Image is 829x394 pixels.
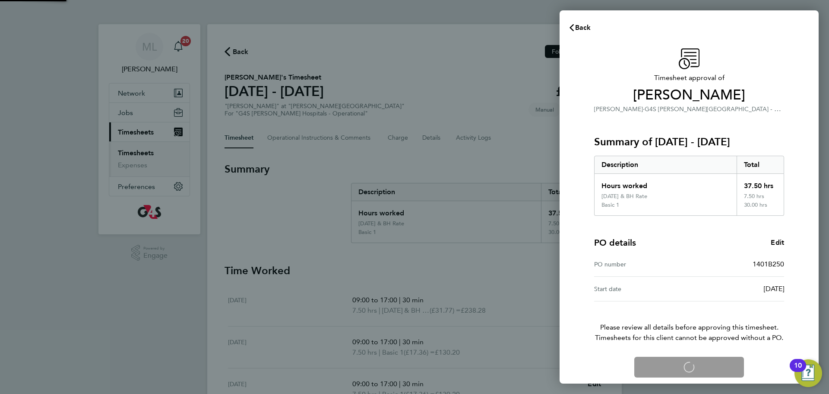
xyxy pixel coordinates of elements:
div: PO number [594,259,689,269]
span: · [643,106,645,113]
span: [PERSON_NAME] [594,106,643,113]
div: Summary of 25 - 31 Aug 2025 [594,156,784,216]
div: Start date [594,284,689,294]
span: Back [575,23,591,32]
div: Hours worked [595,174,737,193]
a: Edit [771,237,784,248]
div: [DATE] & BH Rate [601,193,647,200]
p: Please review all details before approving this timesheet. [584,301,794,343]
span: 1401B250 [753,260,784,268]
div: 30.00 hrs [737,202,784,215]
span: G4S [PERSON_NAME][GEOGRAPHIC_DATA] - Operational [645,105,807,113]
span: Timesheet approval of [594,73,784,83]
div: 10 [794,365,802,377]
div: 7.50 hrs [737,193,784,202]
h3: Summary of [DATE] - [DATE] [594,135,784,149]
div: Basic 1 [601,202,619,208]
span: [PERSON_NAME] [594,86,784,104]
span: Edit [771,238,784,247]
div: Total [737,156,784,173]
div: 37.50 hrs [737,174,784,193]
h4: PO details [594,237,636,249]
button: Open Resource Center, 10 new notifications [794,359,822,387]
div: Description [595,156,737,173]
div: [DATE] [689,284,784,294]
button: Back [560,19,600,36]
span: Timesheets for this client cannot be approved without a PO. [584,333,794,343]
